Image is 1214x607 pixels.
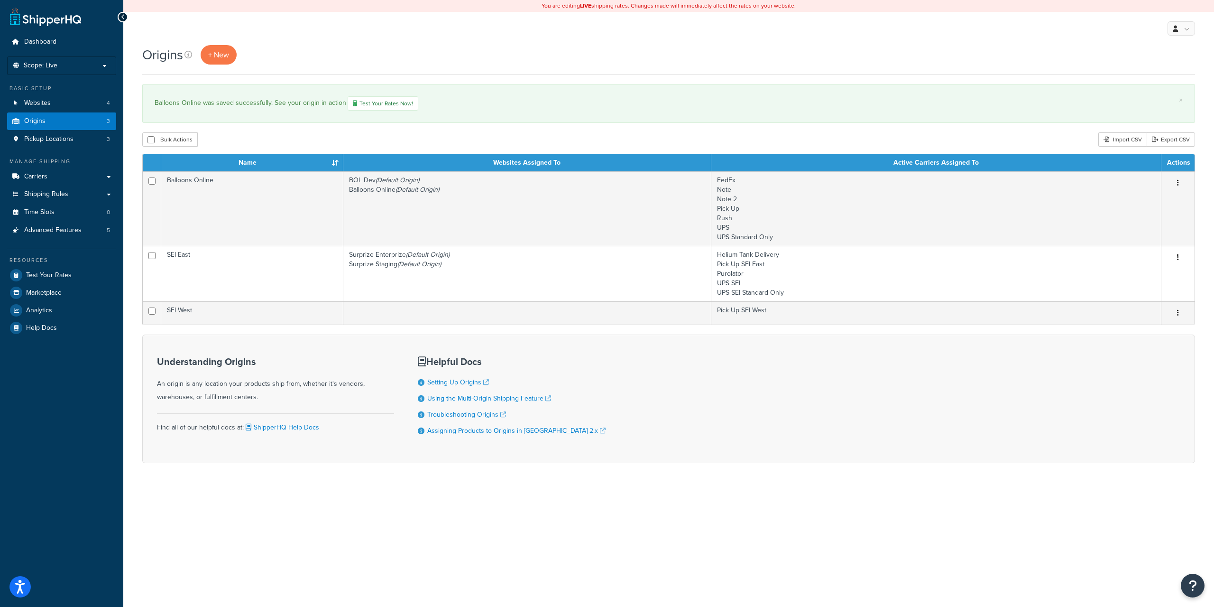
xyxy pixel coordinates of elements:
span: Scope: Live [24,62,57,70]
td: Pick Up SEI West [711,301,1161,325]
div: Balloons Online was saved successfully. See your origin in action [155,96,1183,111]
i: (Default Origin) [406,250,450,260]
td: SEI West [161,301,343,325]
a: ShipperHQ Help Docs [244,422,319,432]
span: Carriers [24,173,47,181]
span: Marketplace [26,289,62,297]
a: Marketplace [7,284,116,301]
i: (Default Origin) [395,185,439,195]
a: Help Docs [7,319,116,336]
td: BOL Dev Balloons Online [343,171,712,246]
div: Resources [7,256,116,264]
li: Websites [7,94,116,112]
a: Export CSV [1147,132,1195,147]
h3: Understanding Origins [157,356,394,367]
h1: Origins [142,46,183,64]
div: Basic Setup [7,84,116,93]
span: Pickup Locations [24,135,74,143]
a: Setting Up Origins [427,377,489,387]
b: LIVE [580,1,591,10]
i: (Default Origin) [397,259,441,269]
td: Balloons Online [161,171,343,246]
th: Name : activate to sort column ascending [161,154,343,171]
a: Assigning Products to Origins in [GEOGRAPHIC_DATA] 2.x [427,426,606,436]
td: SEI East [161,246,343,301]
div: Find all of our helpful docs at: [157,413,394,434]
button: Open Resource Center [1181,574,1205,598]
a: Test Your Rates Now! [348,96,418,111]
span: 5 [107,226,110,234]
li: Advanced Features [7,222,116,239]
td: Helium Tank Delivery Pick Up SEI East Purolator UPS SEI UPS SEI Standard Only [711,246,1161,301]
td: Surprize Enterprize Surprize Staging [343,246,712,301]
li: Pickup Locations [7,131,116,148]
li: Time Slots [7,204,116,221]
a: Advanced Features 5 [7,222,116,239]
a: Websites 4 [7,94,116,112]
th: Websites Assigned To [343,154,712,171]
a: Time Slots 0 [7,204,116,221]
a: Dashboard [7,33,116,51]
span: Advanced Features [24,226,82,234]
a: Origins 3 [7,112,116,130]
th: Active Carriers Assigned To [711,154,1161,171]
div: An origin is any location your products ship from, whether it's vendors, warehouses, or fulfillme... [157,356,394,404]
td: FedEx Note Note 2 Pick Up Rush UPS UPS Standard Only [711,171,1161,246]
a: Pickup Locations 3 [7,131,116,148]
span: + New [208,49,229,60]
span: Analytics [26,307,52,315]
h3: Helpful Docs [418,356,606,367]
a: Analytics [7,302,116,319]
div: Manage Shipping [7,158,116,166]
span: Test Your Rates [26,271,72,280]
div: Import CSV [1098,132,1147,147]
a: ShipperHQ Home [10,7,81,26]
span: 0 [107,208,110,216]
button: Bulk Actions [142,132,198,147]
a: × [1179,96,1183,104]
span: Help Docs [26,324,57,332]
span: Time Slots [24,208,55,216]
span: Dashboard [24,38,56,46]
a: + New [201,45,237,65]
a: Test Your Rates [7,267,116,284]
span: Origins [24,117,46,125]
a: Troubleshooting Origins [427,410,506,420]
a: Carriers [7,168,116,186]
i: (Default Origin) [376,175,419,185]
a: Using the Multi-Origin Shipping Feature [427,393,551,403]
span: Shipping Rules [24,190,68,198]
a: Shipping Rules [7,186,116,203]
li: Origins [7,112,116,130]
span: 3 [107,117,110,125]
th: Actions [1161,154,1195,171]
span: 4 [107,99,110,107]
span: Websites [24,99,51,107]
span: 3 [107,135,110,143]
